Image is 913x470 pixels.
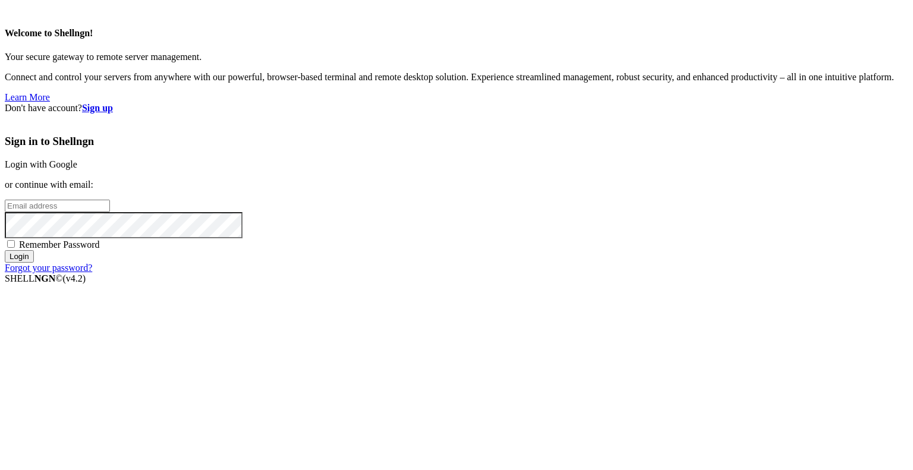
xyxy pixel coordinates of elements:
[82,103,113,113] a: Sign up
[5,273,86,283] span: SHELL ©
[5,250,34,263] input: Login
[7,240,15,248] input: Remember Password
[63,273,86,283] span: 4.2.0
[5,179,908,190] p: or continue with email:
[5,135,908,148] h3: Sign in to Shellngn
[5,5,48,15] img: Shellngn
[5,263,92,273] a: Forgot your password?
[19,239,100,250] span: Remember Password
[5,52,908,62] p: Your secure gateway to remote server management.
[5,113,48,124] img: Shellngn
[5,103,908,113] div: Don't have account?
[5,28,908,39] h4: Welcome to Shellngn!
[5,72,908,83] p: Connect and control your servers from anywhere with our powerful, browser-based terminal and remo...
[5,92,50,102] a: Learn More
[5,159,77,169] a: Login with Google
[5,200,110,212] input: Email address
[34,273,56,283] b: NGN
